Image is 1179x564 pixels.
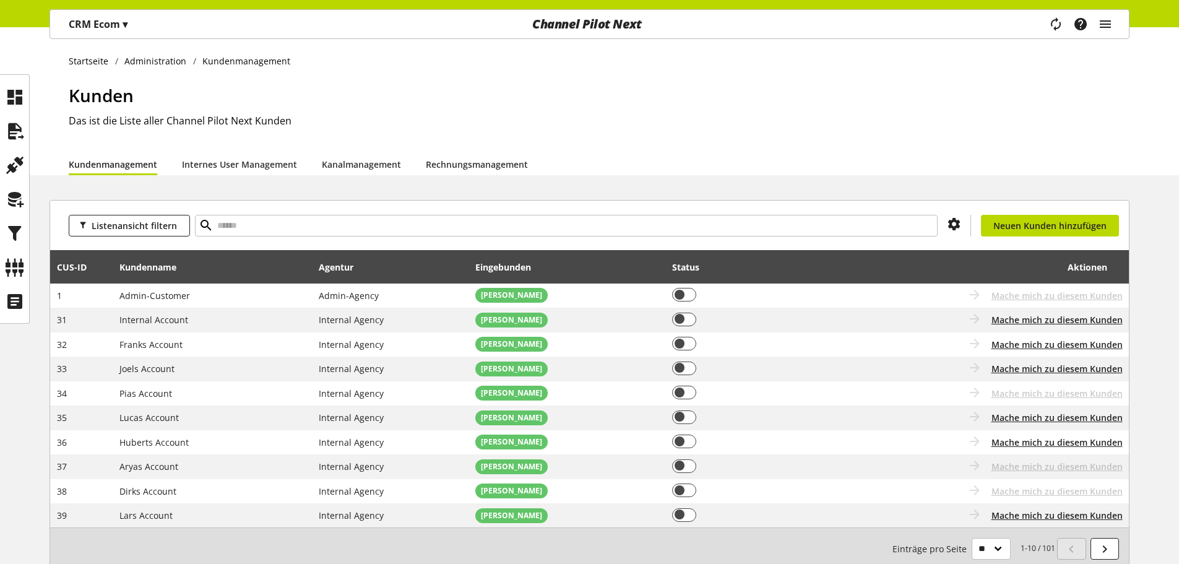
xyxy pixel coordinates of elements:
[57,436,67,448] span: 36
[119,461,178,472] span: Aryas Account
[481,388,542,399] span: [PERSON_NAME]
[57,314,67,326] span: 31
[119,314,188,326] span: Internal Account
[481,461,542,472] span: [PERSON_NAME]
[319,461,384,472] span: Internal Agency
[981,215,1119,236] a: Neuen Kunden hinzufügen
[322,158,401,171] a: Kanalmanagement
[319,485,384,497] span: Internal Agency
[119,412,179,423] span: Lucas Account
[119,339,183,350] span: Franks Account
[182,158,297,171] a: Internes User Management
[50,9,1129,39] nav: main navigation
[319,388,384,399] span: Internal Agency
[481,315,542,326] span: [PERSON_NAME]
[991,509,1123,522] button: Mache mich zu diesem Kunden
[57,510,67,521] span: 39
[319,436,384,448] span: Internal Agency
[892,538,1055,560] small: 1-10 / 101
[426,158,528,171] a: Rechnungsmanagement
[119,436,189,448] span: Huberts Account
[481,412,542,423] span: [PERSON_NAME]
[481,290,542,301] span: [PERSON_NAME]
[319,412,384,423] span: Internal Agency
[57,461,67,472] span: 37
[319,510,384,521] span: Internal Agency
[119,388,172,399] span: Pias Account
[57,363,67,375] span: 33
[92,219,177,232] span: Listenansicht filtern
[991,289,1123,302] span: Mache mich zu diesem Kunden
[319,363,384,375] span: Internal Agency
[991,411,1123,424] button: Mache mich zu diesem Kunden
[319,339,384,350] span: Internal Agency
[119,485,176,497] span: Dirks Account
[57,261,99,274] div: CUS-⁠ID
[481,485,542,497] span: [PERSON_NAME]
[991,338,1123,351] button: Mache mich zu diesem Kunden
[991,485,1123,498] span: Mache mich zu diesem Kunden
[991,436,1123,449] button: Mache mich zu diesem Kunden
[481,339,542,350] span: [PERSON_NAME]
[57,290,62,302] span: 1
[993,219,1107,232] span: Neuen Kunden hinzufügen
[119,363,175,375] span: Joels Account
[69,215,190,236] button: Listenansicht filtern
[57,485,67,497] span: 38
[119,510,173,521] span: Lars Account
[69,54,115,67] a: Startseite
[57,412,67,423] span: 35
[991,460,1123,473] span: Mache mich zu diesem Kunden
[991,387,1123,400] span: Mache mich zu diesem Kunden
[991,313,1123,326] button: Mache mich zu diesem Kunden
[123,17,127,31] span: ▾
[319,314,384,326] span: Internal Agency
[319,261,366,274] div: Agentur
[118,54,193,67] a: Administration
[481,510,542,521] span: [PERSON_NAME]
[481,436,542,448] span: [PERSON_NAME]
[319,290,379,302] span: Admin-Agency
[69,158,157,171] a: Kundenmanagement
[69,84,134,107] span: Kunden
[991,362,1123,375] button: Mache mich zu diesem Kunden
[69,17,127,32] p: CRM Ecom
[119,290,190,302] span: Admin-Customer
[57,339,67,350] span: 32
[481,363,542,375] span: [PERSON_NAME]
[892,542,972,555] span: Einträge pro Seite
[672,261,712,274] div: Status
[119,261,189,274] div: Kundenname
[815,254,1107,279] div: Aktionen
[69,113,1129,128] h2: Das ist die Liste aller Channel Pilot Next Kunden
[57,388,67,399] span: 34
[475,261,543,274] div: Eingebunden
